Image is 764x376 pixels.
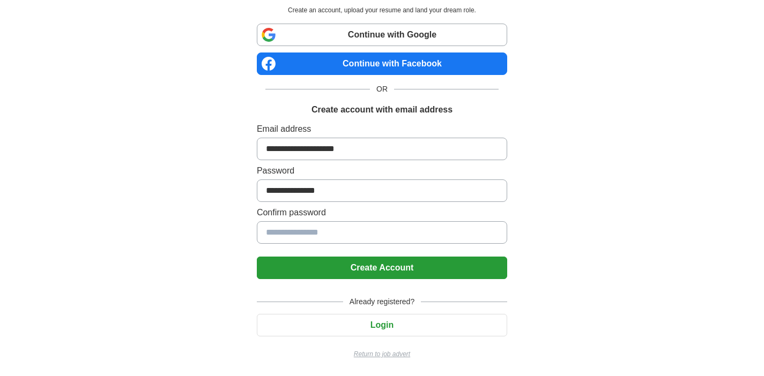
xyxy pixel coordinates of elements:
button: Login [257,314,507,336]
a: Continue with Facebook [257,52,507,75]
h1: Create account with email address [311,103,453,116]
a: Continue with Google [257,24,507,46]
span: OR [370,84,394,95]
label: Email address [257,123,507,136]
a: Login [257,320,507,329]
span: Already registered? [343,296,421,307]
label: Password [257,164,507,177]
a: Return to job advert [257,349,507,359]
p: Create an account, upload your resume and land your dream role. [259,5,505,15]
label: Confirm password [257,206,507,219]
button: Create Account [257,257,507,279]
